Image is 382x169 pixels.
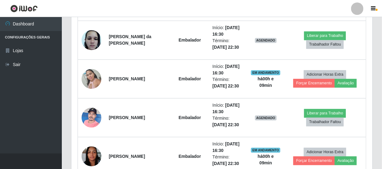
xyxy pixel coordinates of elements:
button: Forçar Encerramento [293,156,335,165]
button: Adicionar Horas Extra [304,148,346,156]
button: Liberar para Trabalho [304,109,346,118]
time: [DATE] 16:30 [212,64,240,75]
strong: há 00 h e 09 min [258,76,274,88]
strong: Embalador [179,38,201,42]
time: [DATE] 16:30 [212,25,240,37]
button: Trabalhador Faltou [306,40,344,49]
li: Término: [212,76,244,89]
time: [DATE] 22:30 [212,45,239,50]
time: [DATE] 16:30 [212,103,240,114]
img: 1735860830923.jpeg [82,104,101,131]
span: EM ANDAMENTO [251,148,280,153]
time: [DATE] 22:30 [212,122,239,127]
time: [DATE] 16:30 [212,141,240,153]
time: [DATE] 22:30 [212,83,239,88]
button: Avaliação [335,79,357,87]
li: Término: [212,38,244,51]
strong: há 00 h e 09 min [258,154,274,165]
li: Início: [212,102,244,115]
strong: Embalador [179,154,201,159]
li: Início: [212,24,244,38]
span: AGENDADO [255,115,277,120]
strong: Embalador [179,76,201,81]
strong: [PERSON_NAME] da [PERSON_NAME] [109,34,151,46]
strong: [PERSON_NAME] [109,115,145,120]
img: 1681933896081.jpeg [82,27,101,53]
button: Adicionar Horas Extra [304,70,346,79]
button: Trabalhador Faltou [306,118,344,126]
button: Forçar Encerramento [293,79,335,87]
strong: [PERSON_NAME] [109,154,145,159]
button: Liberar para Trabalho [304,31,346,40]
li: Término: [212,154,244,167]
li: Término: [212,115,244,128]
img: CoreUI Logo [10,5,38,12]
time: [DATE] 22:30 [212,161,239,166]
span: AGENDADO [255,38,277,43]
strong: [PERSON_NAME] [109,76,145,81]
li: Início: [212,141,244,154]
img: 1702328329487.jpeg [82,65,101,92]
strong: Embalador [179,115,201,120]
span: EM ANDAMENTO [251,70,280,75]
button: Avaliação [335,156,357,165]
li: Início: [212,63,244,76]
